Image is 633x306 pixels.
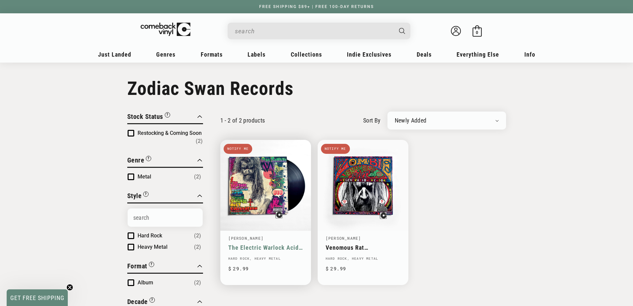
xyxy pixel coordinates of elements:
[235,24,392,38] input: When autocomplete results are available use up and down arrows to review and enter to select
[228,235,264,241] a: [PERSON_NAME]
[228,244,303,251] a: The Electric Warlock Acid Witch Satanic Orgy Celebration Dispenser
[127,261,154,273] button: Filter by Format
[138,244,167,250] span: Heavy Metal
[194,232,201,240] span: Number of products: (2)
[138,232,162,239] span: Hard Rock
[127,262,147,270] span: Format
[347,51,391,58] span: Indie Exclusives
[363,116,381,125] label: sort by
[127,192,142,200] span: Style
[417,51,432,58] span: Deals
[253,4,380,9] a: FREE SHIPPING $89+ | FREE 100-DAY RETURNS
[196,137,203,145] span: Number of products: (2)
[138,130,202,136] span: Restocking & Coming Soon
[326,235,361,241] a: [PERSON_NAME]
[194,173,201,181] span: Number of products: (2)
[127,156,145,164] span: Genre
[228,23,410,39] div: Search
[127,191,149,202] button: Filter by Style
[138,173,151,180] span: Metal
[476,30,478,35] span: 0
[127,113,163,121] span: Stock Status
[220,117,265,124] p: 1 - 2 of 2 products
[194,243,201,251] span: Number of products: (2)
[127,298,148,306] span: Decade
[156,51,175,58] span: Genres
[524,51,535,58] span: Info
[127,78,506,100] h1: Zodiac Swan Records
[201,51,223,58] span: Formats
[66,284,73,291] button: Close teaser
[393,23,411,39] button: Search
[457,51,499,58] span: Everything Else
[248,51,265,58] span: Labels
[194,279,201,287] span: Number of products: (2)
[326,244,400,251] a: Venomous Rat Regeneration Vendor
[128,208,203,227] input: Search Options
[98,51,131,58] span: Just Landed
[138,279,153,286] span: Album
[127,155,152,167] button: Filter by Genre
[291,51,322,58] span: Collections
[7,289,68,306] div: GET FREE SHIPPINGClose teaser
[127,112,170,123] button: Filter by Stock Status
[10,294,64,301] span: GET FREE SHIPPING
